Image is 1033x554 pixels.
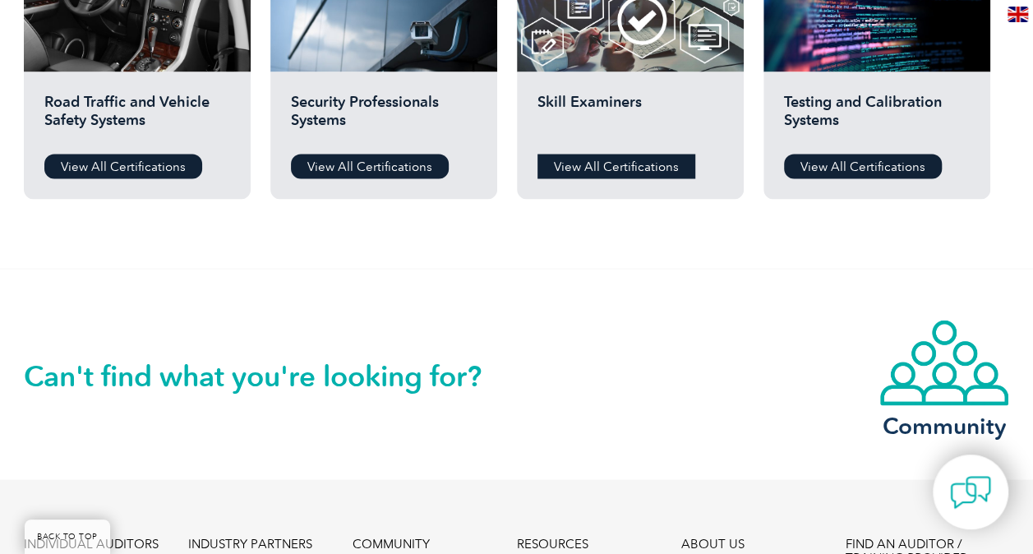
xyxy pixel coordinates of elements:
h2: Can't find what you're looking for? [24,362,517,389]
a: View All Certifications [537,154,695,178]
a: INDIVIDUAL AUDITORS [24,537,159,551]
h2: Testing and Calibration Systems [784,92,970,141]
img: icon-community.webp [879,318,1010,407]
a: View All Certifications [291,154,449,178]
h2: Skill Examiners [537,92,723,141]
a: Community [879,318,1010,436]
h3: Community [879,415,1010,436]
a: BACK TO TOP [25,519,110,554]
a: COMMUNITY [352,537,429,551]
a: View All Certifications [784,154,942,178]
h2: Security Professionals Systems [291,92,477,141]
img: contact-chat.png [950,472,991,513]
a: View All Certifications [44,154,202,178]
h2: Road Traffic and Vehicle Safety Systems [44,92,230,141]
a: RESOURCES [516,537,588,551]
img: en [1008,7,1028,22]
a: INDUSTRY PARTNERS [187,537,311,551]
a: ABOUT US [680,537,744,551]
